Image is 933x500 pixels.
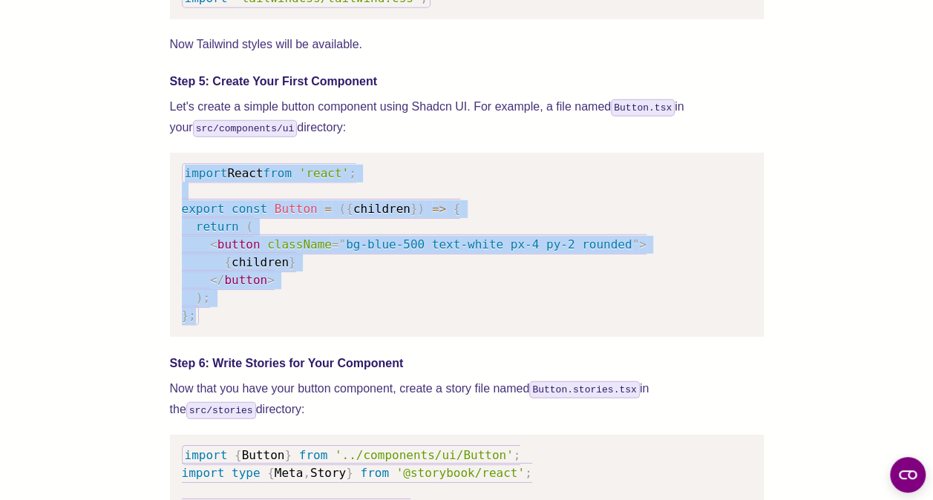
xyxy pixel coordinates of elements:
span: bg-blue-500 text-white px-4 py-2 rounded [346,237,632,251]
span: button [224,273,267,287]
span: '@storybook/react' [396,466,525,480]
span: </ [210,273,224,287]
h4: Step 6: Write Stories for Your Component [170,355,764,372]
code: src/stories [186,402,256,419]
span: = [332,237,339,251]
span: Button [275,202,318,216]
span: ( [338,202,346,216]
span: React [227,166,263,180]
span: } [346,466,353,480]
code: Button.stories.tsx [529,381,639,398]
span: } [289,255,296,269]
span: " [338,237,346,251]
span: children [353,202,410,216]
span: { [346,202,353,216]
span: { [267,466,275,480]
span: '../components/ui/Button' [335,448,514,462]
span: ; [514,448,521,462]
span: import [185,166,228,180]
span: Meta [275,466,304,480]
span: type [232,466,261,480]
p: Now that you have your button component, create a story file named in the directory: [170,378,764,420]
span: className [267,237,332,251]
span: } [410,202,418,216]
h4: Step 5: Create Your First Component [170,73,764,91]
span: const [232,202,267,216]
span: ; [203,291,210,305]
code: src/components/ui [193,120,298,137]
span: ) [196,291,203,305]
p: Let's create a simple button component using Shadcn UI. For example, a file named in your directory: [170,96,764,138]
span: ) [417,202,425,216]
span: ; [349,166,356,180]
span: children [232,255,289,269]
span: return [196,220,239,234]
span: { [224,255,232,269]
span: > [639,237,646,251]
span: = [324,202,332,216]
span: } [182,309,189,323]
span: { [235,448,242,462]
span: import [182,466,225,480]
span: import [185,448,228,462]
span: ; [525,466,532,480]
span: > [267,273,275,287]
span: ( [246,220,253,234]
span: } [284,448,292,462]
span: 'react' [299,166,349,180]
button: Open CMP widget [890,457,926,493]
span: Story [310,466,346,480]
span: button [217,237,261,251]
span: , [303,466,310,480]
span: export [182,202,225,216]
span: from [299,448,328,462]
span: from [360,466,389,480]
code: Button.tsx [611,99,675,116]
span: from [263,166,292,180]
span: Button [242,448,285,462]
span: ; [189,309,196,323]
span: { [454,202,461,216]
p: Now Tailwind styles will be available. [170,34,764,55]
span: " [632,237,639,251]
span: < [210,237,217,251]
span: => [432,202,446,216]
